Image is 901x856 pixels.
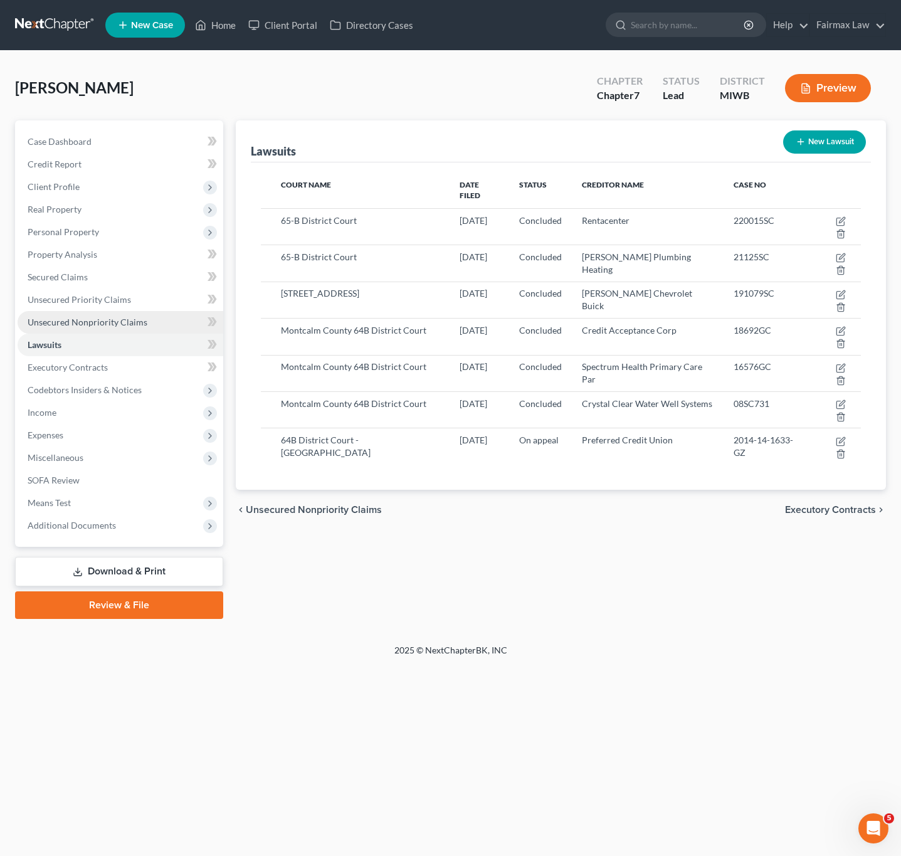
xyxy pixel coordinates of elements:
div: District [720,74,765,88]
span: 16576GC [734,361,771,372]
span: Credit Report [28,159,82,169]
span: [DATE] [460,251,487,262]
span: Miscellaneous [28,452,83,463]
span: Case No [734,180,766,189]
input: Search by name... [631,13,746,36]
a: Case Dashboard [18,130,223,153]
span: [DATE] [460,288,487,299]
button: Executory Contracts chevron_right [785,505,886,515]
span: Unsecured Nonpriority Claims [246,505,382,515]
span: 7 [634,89,640,101]
span: Rentacenter [582,215,630,226]
a: Review & File [15,591,223,619]
a: Property Analysis [18,243,223,266]
span: Case Dashboard [28,136,92,147]
span: Codebtors Insiders & Notices [28,384,142,395]
span: Montcalm County 64B District Court [281,325,426,336]
span: [DATE] [460,435,487,445]
span: Montcalm County 64B District Court [281,398,426,409]
span: 191079SC [734,288,774,299]
span: Date Filed [460,180,480,200]
a: Directory Cases [324,14,419,36]
span: Client Profile [28,181,80,192]
span: SOFA Review [28,475,80,485]
div: Lawsuits [251,144,296,159]
span: 64B District Court - [GEOGRAPHIC_DATA] [281,435,371,458]
div: Chapter [597,88,643,103]
span: Executory Contracts [28,362,108,373]
span: [DATE] [460,361,487,372]
span: 65-B District Court [281,251,357,262]
span: Additional Documents [28,520,116,531]
a: Fairmax Law [810,14,885,36]
button: New Lawsuit [783,130,866,154]
span: 65-B District Court [281,215,357,226]
span: On appeal [519,435,559,445]
span: Crystal Clear Water Well Systems [582,398,712,409]
span: [PERSON_NAME] Chevrolet Buick [582,288,692,311]
a: Download & Print [15,557,223,586]
a: Home [189,14,242,36]
span: [STREET_ADDRESS] [281,288,359,299]
span: [PERSON_NAME] [15,78,134,97]
span: Spectrum Health Primary Care Par [582,361,702,384]
div: MIWB [720,88,765,103]
span: [DATE] [460,215,487,226]
a: Secured Claims [18,266,223,288]
a: Credit Report [18,153,223,176]
span: Concluded [519,215,562,226]
span: Concluded [519,398,562,409]
span: 18692GC [734,325,771,336]
span: Status [519,180,547,189]
span: Preferred Credit Union [582,435,673,445]
span: Court Name [281,180,331,189]
i: chevron_right [876,505,886,515]
span: Property Analysis [28,249,97,260]
a: SOFA Review [18,469,223,492]
a: Unsecured Priority Claims [18,288,223,311]
span: [DATE] [460,398,487,409]
a: Unsecured Nonpriority Claims [18,311,223,334]
span: 2014-14-1633-GZ [734,435,793,458]
span: Means Test [28,497,71,508]
span: Expenses [28,430,63,440]
iframe: Intercom live chat [858,813,888,843]
span: New Case [131,21,173,30]
span: Concluded [519,251,562,262]
span: Creditor Name [582,180,644,189]
span: Montcalm County 64B District Court [281,361,426,372]
div: 2025 © NextChapterBK, INC [93,644,808,667]
span: Personal Property [28,226,99,237]
a: Client Portal [242,14,324,36]
span: 5 [884,813,894,823]
span: 21125SC [734,251,769,262]
span: [PERSON_NAME] Plumbing Heating [582,251,691,275]
i: chevron_left [236,505,246,515]
a: Lawsuits [18,334,223,356]
button: Preview [785,74,871,102]
span: Unsecured Nonpriority Claims [28,317,147,327]
span: 220015SC [734,215,774,226]
span: Lawsuits [28,339,61,350]
span: [DATE] [460,325,487,336]
span: Concluded [519,325,562,336]
button: chevron_left Unsecured Nonpriority Claims [236,505,382,515]
span: Unsecured Priority Claims [28,294,131,305]
a: Help [767,14,809,36]
div: Status [663,74,700,88]
span: Executory Contracts [785,505,876,515]
span: Credit Acceptance Corp [582,325,677,336]
div: Chapter [597,74,643,88]
span: Income [28,407,56,418]
span: Concluded [519,288,562,299]
span: Real Property [28,204,82,214]
span: 08SC731 [734,398,769,409]
span: Concluded [519,361,562,372]
a: Executory Contracts [18,356,223,379]
span: Secured Claims [28,272,88,282]
div: Lead [663,88,700,103]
